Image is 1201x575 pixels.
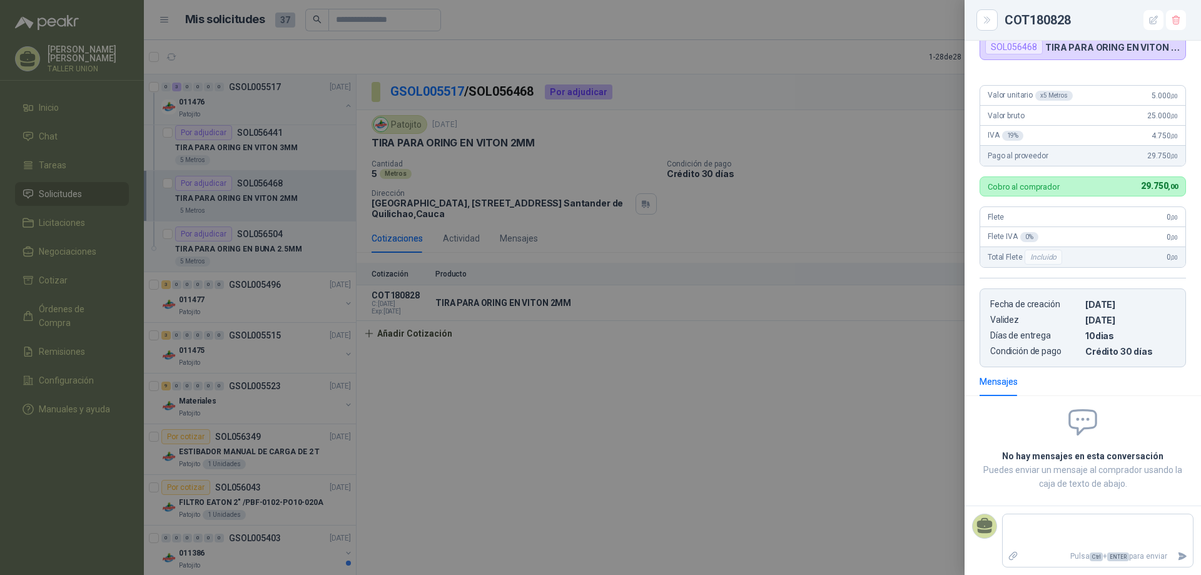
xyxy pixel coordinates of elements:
span: ,00 [1170,214,1178,221]
p: Días de entrega [990,330,1080,341]
span: ,00 [1170,234,1178,241]
div: COT180828 [1005,10,1186,30]
span: 0 [1167,213,1178,221]
span: 0 [1167,233,1178,242]
span: ,00 [1170,133,1178,140]
button: Enviar [1172,546,1193,567]
span: Pago al proveedor [988,151,1048,160]
p: Fecha de creación [990,299,1080,310]
p: Validez [990,315,1080,325]
span: 4.750 [1152,131,1178,140]
span: ,00 [1170,254,1178,261]
span: 5.000 [1152,91,1178,100]
div: 0 % [1020,232,1038,242]
span: ,00 [1170,93,1178,99]
div: x 5 Metros [1035,91,1073,101]
span: Flete IVA [988,232,1038,242]
span: ENTER [1107,552,1129,561]
span: Total Flete [988,250,1065,265]
p: Puedes enviar un mensaje al comprador usando la caja de texto de abajo. [980,463,1186,491]
button: Close [980,13,995,28]
div: Mensajes [980,375,1018,389]
div: Incluido [1025,250,1062,265]
span: 0 [1167,253,1178,262]
p: TIRA PARA ORING EN VITON 2MM [1045,42,1180,53]
p: Pulsa + para enviar [1024,546,1173,567]
p: [DATE] [1085,315,1175,325]
label: Adjuntar archivos [1003,546,1024,567]
div: 19 % [1002,131,1024,141]
span: 25.000 [1147,111,1178,120]
span: ,00 [1170,153,1178,160]
p: 10 dias [1085,330,1175,341]
span: 29.750 [1141,181,1178,191]
span: IVA [988,131,1023,141]
div: SOL056468 [985,39,1043,54]
span: Valor bruto [988,111,1024,120]
p: Crédito 30 días [1085,346,1175,357]
span: Flete [988,213,1004,221]
p: [DATE] [1085,299,1175,310]
p: Cobro al comprador [988,183,1060,191]
span: ,00 [1170,113,1178,120]
span: Valor unitario [988,91,1073,101]
span: ,00 [1168,183,1178,191]
span: 29.750 [1147,151,1178,160]
h2: No hay mensajes en esta conversación [980,449,1186,463]
p: Condición de pago [990,346,1080,357]
span: Ctrl [1090,552,1103,561]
